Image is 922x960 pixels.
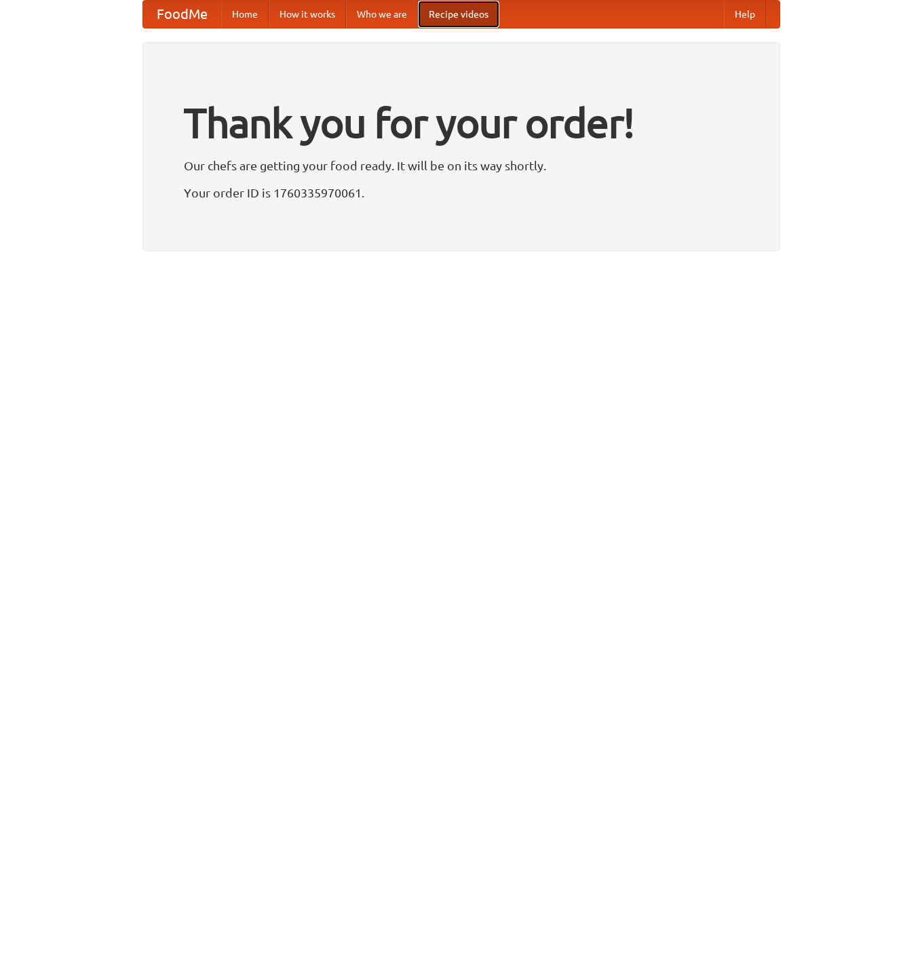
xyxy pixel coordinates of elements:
[184,155,739,176] p: Our chefs are getting your food ready. It will be on its way shortly.
[269,1,346,28] a: How it works
[184,90,739,155] h1: Thank you for your order!
[724,1,766,28] a: Help
[346,1,418,28] a: Who we are
[221,1,269,28] a: Home
[418,1,499,28] a: Recipe videos
[143,1,221,28] a: FoodMe
[184,183,739,203] p: Your order ID is 1760335970061.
